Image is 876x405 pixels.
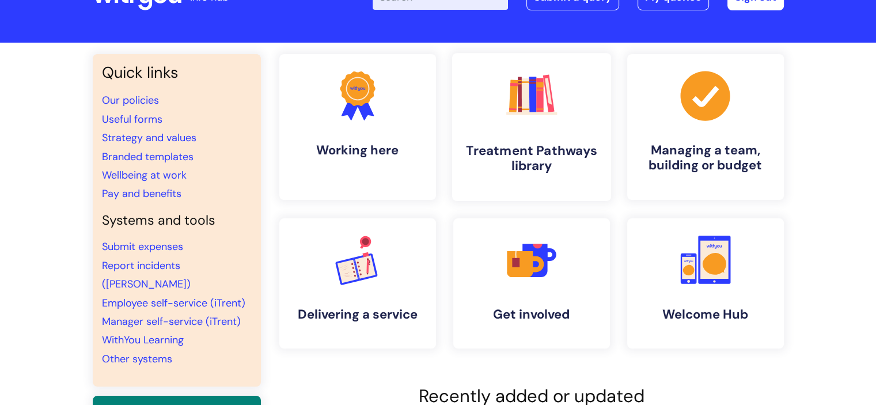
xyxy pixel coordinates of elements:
[102,63,252,82] h3: Quick links
[102,333,184,347] a: WithYou Learning
[102,93,159,107] a: Our policies
[289,143,427,158] h4: Working here
[102,315,241,328] a: Manager self-service (iTrent)
[462,307,601,322] h4: Get involved
[636,143,775,173] h4: Managing a team, building or budget
[102,352,172,366] a: Other systems
[102,240,183,253] a: Submit expenses
[102,168,187,182] a: Wellbeing at work
[461,143,602,174] h4: Treatment Pathways library
[636,307,775,322] h4: Welcome Hub
[102,150,194,164] a: Branded templates
[289,307,427,322] h4: Delivering a service
[102,131,196,145] a: Strategy and values
[452,53,610,201] a: Treatment Pathways library
[102,187,181,200] a: Pay and benefits
[102,296,245,310] a: Employee self-service (iTrent)
[453,218,610,349] a: Get involved
[279,218,436,349] a: Delivering a service
[627,218,784,349] a: Welcome Hub
[102,213,252,229] h4: Systems and tools
[279,54,436,200] a: Working here
[627,54,784,200] a: Managing a team, building or budget
[102,259,191,291] a: Report incidents ([PERSON_NAME])
[102,112,162,126] a: Useful forms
